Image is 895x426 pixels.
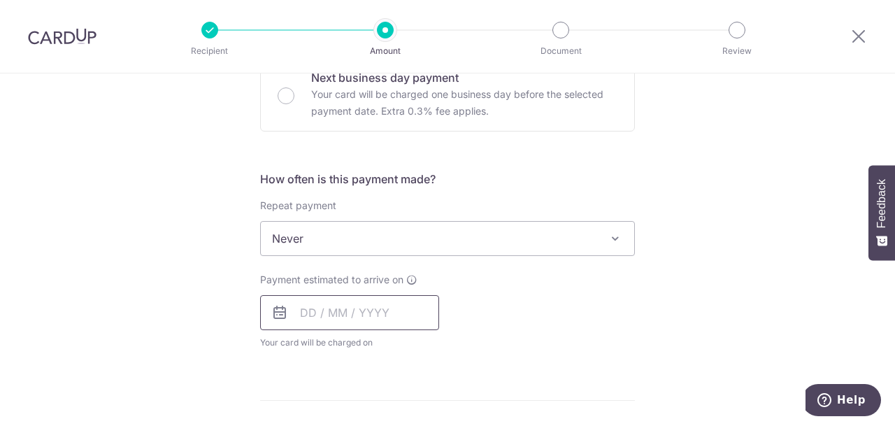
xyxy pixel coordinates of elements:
p: Your card will be charged one business day before the selected payment date. Extra 0.3% fee applies. [311,86,617,120]
p: Document [509,44,613,58]
label: Repeat payment [260,199,336,213]
p: Review [685,44,789,58]
img: CardUp [28,28,96,45]
button: Feedback - Show survey [868,165,895,260]
span: Never [260,221,635,256]
p: Amount [334,44,437,58]
span: Never [261,222,634,255]
span: Your card will be charged on [260,336,439,350]
span: Feedback [875,179,888,228]
input: DD / MM / YYYY [260,295,439,330]
h5: How often is this payment made? [260,171,635,187]
p: Recipient [158,44,262,58]
iframe: Opens a widget where you can find more information [805,384,881,419]
span: Payment estimated to arrive on [260,273,403,287]
p: Next business day payment [311,69,617,86]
